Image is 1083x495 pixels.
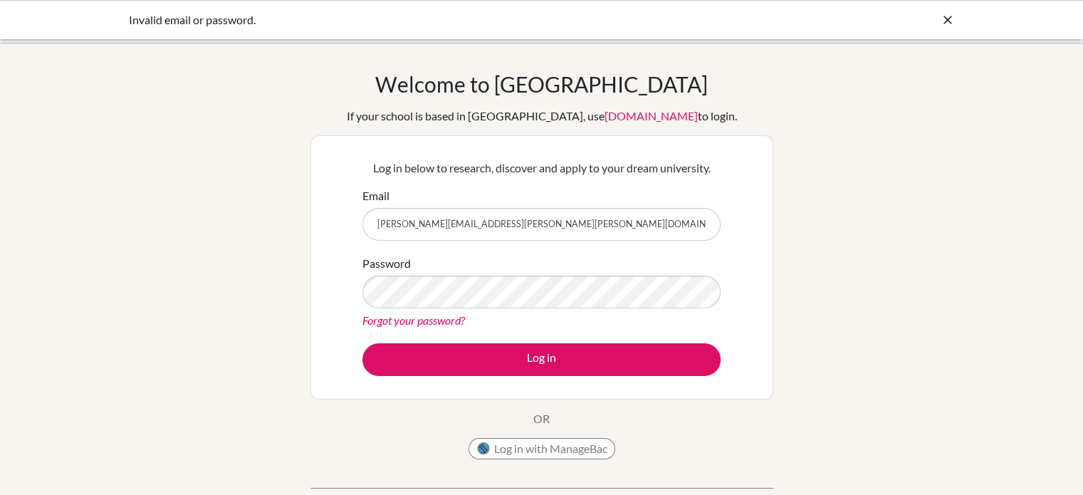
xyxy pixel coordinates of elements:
[605,109,698,123] a: [DOMAIN_NAME]
[347,108,737,125] div: If your school is based in [GEOGRAPHIC_DATA], use to login.
[533,410,550,427] p: OR
[362,160,721,177] p: Log in below to research, discover and apply to your dream university.
[362,187,389,204] label: Email
[362,343,721,376] button: Log in
[129,11,741,28] div: Invalid email or password.
[375,71,708,97] h1: Welcome to [GEOGRAPHIC_DATA]
[362,255,411,272] label: Password
[469,438,615,459] button: Log in with ManageBac
[362,313,465,327] a: Forgot your password?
